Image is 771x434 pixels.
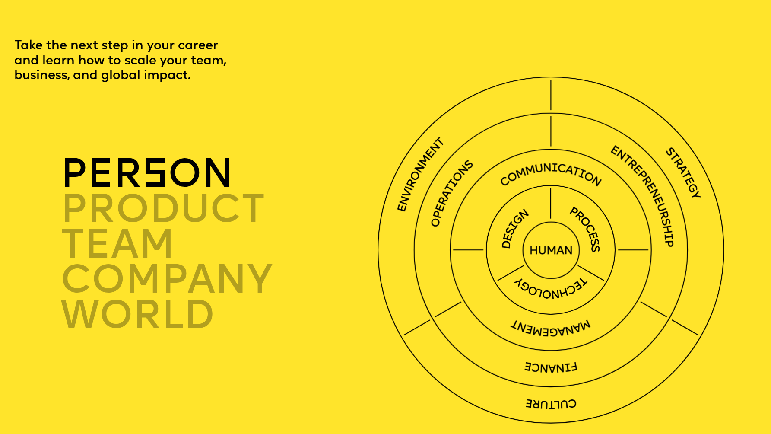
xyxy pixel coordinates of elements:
[60,159,378,195] p: person
[60,300,378,336] p: world
[60,265,378,300] p: company
[14,39,239,84] p: Take the next step in your career and learn how to scale your team, business, and global impact.
[60,230,378,265] p: team
[60,195,378,230] p: product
